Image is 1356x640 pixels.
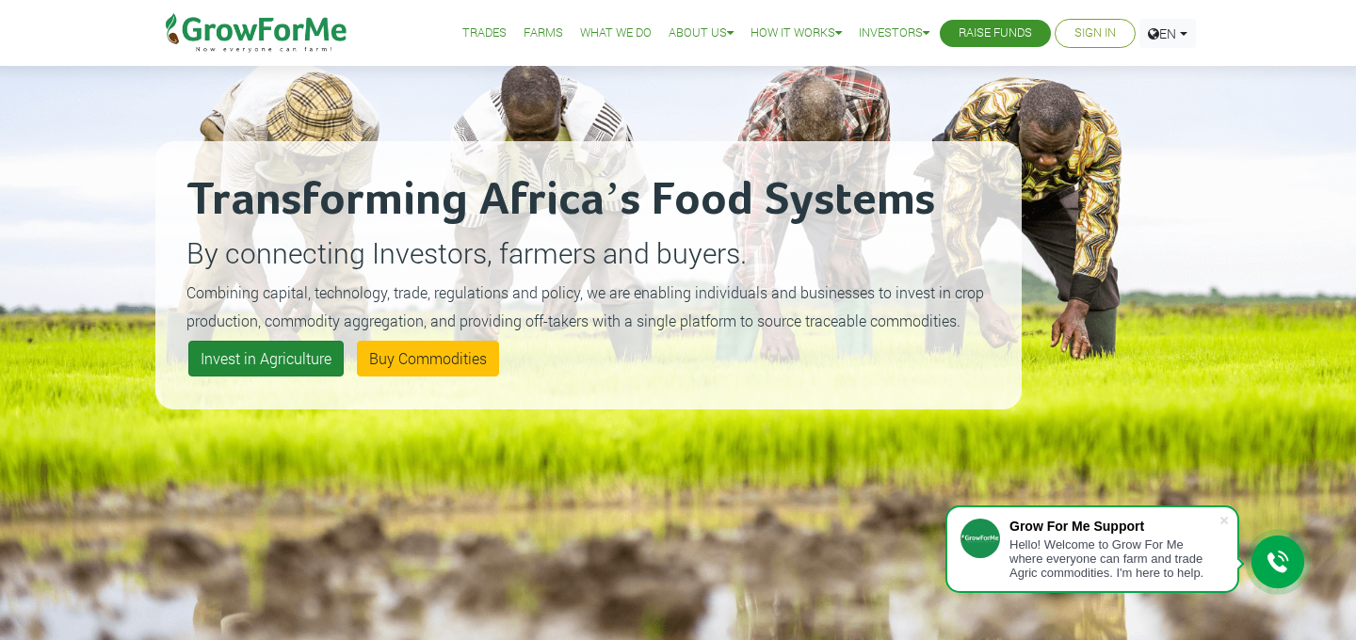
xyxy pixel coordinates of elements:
div: Grow For Me Support [1009,519,1219,534]
h2: Transforming Africa’s Food Systems [186,172,991,229]
a: Sign In [1074,24,1116,43]
a: About Us [669,24,734,43]
div: Hello! Welcome to Grow For Me where everyone can farm and trade Agric commodities. I'm here to help. [1009,537,1219,580]
a: Raise Funds [959,24,1032,43]
a: Trades [462,24,507,43]
a: Investors [859,24,929,43]
a: EN [1139,19,1196,48]
a: Buy Commodities [357,341,499,376]
a: How it Works [751,24,842,43]
a: Invest in Agriculture [188,341,344,376]
small: Combining capital, technology, trade, regulations and policy, we are enabling individuals and bus... [186,282,984,330]
a: What We Do [580,24,652,43]
a: Farms [524,24,563,43]
p: By connecting Investors, farmers and buyers. [186,232,991,274]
